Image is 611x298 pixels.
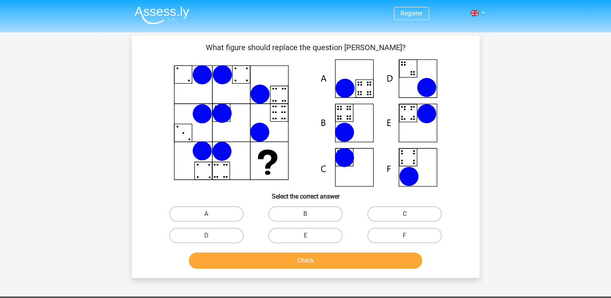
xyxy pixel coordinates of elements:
a: Register [401,10,422,17]
h6: Select the correct answer [144,187,467,200]
label: D [169,228,244,243]
p: What figure should replace the question [PERSON_NAME]? [144,42,467,53]
label: E [268,228,343,243]
button: Check [189,253,422,269]
label: C [367,206,442,222]
label: B [268,206,343,222]
label: A [169,206,244,222]
img: Assessly [135,6,189,24]
label: F [367,228,442,243]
